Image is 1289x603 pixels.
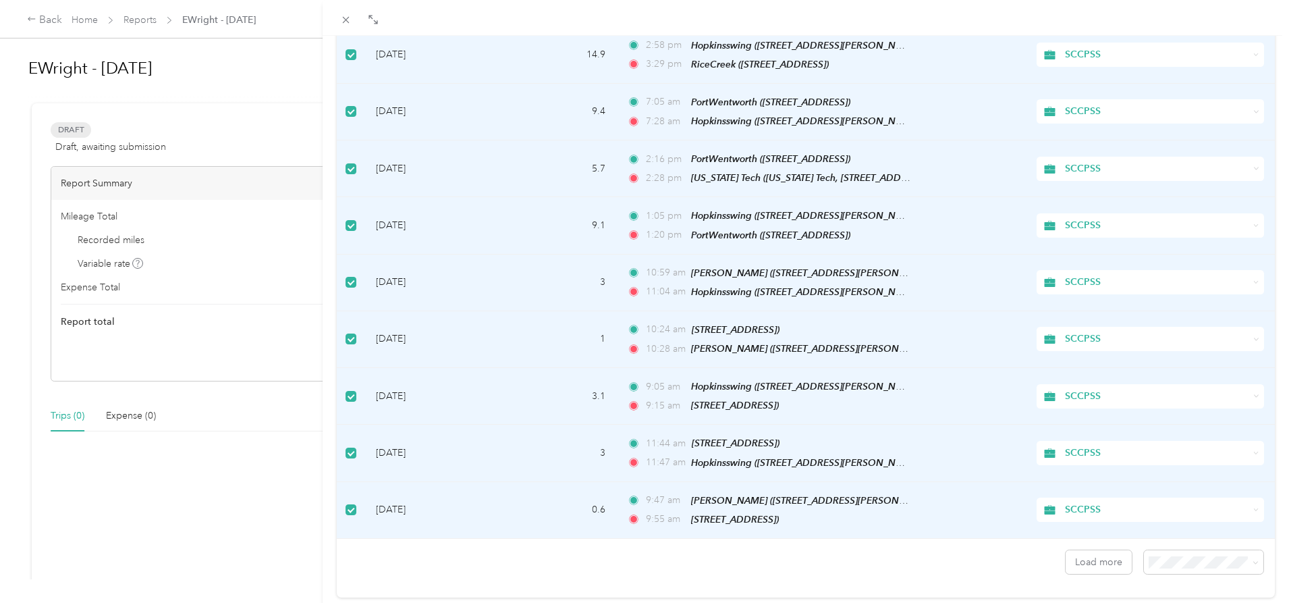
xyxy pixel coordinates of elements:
[499,197,616,254] td: 9.1
[691,59,829,70] span: RiceCreek ([STREET_ADDRESS])
[646,342,684,357] span: 10:28 am
[691,172,1131,184] span: [US_STATE] Tech ([US_STATE] Tech, [STREET_ADDRESS] , [GEOGRAPHIC_DATA], [GEOGRAPHIC_DATA])
[646,284,684,299] span: 11:04 am
[691,97,850,107] span: PortWentworth ([STREET_ADDRESS])
[499,368,616,425] td: 3.1
[646,38,684,53] span: 2:58 pm
[691,400,779,411] span: [STREET_ADDRESS])
[365,482,499,539] td: [DATE]
[691,230,850,240] span: PortWentworth ([STREET_ADDRESS])
[1065,502,1249,517] span: SCCPSS
[499,425,616,481] td: 3
[692,324,779,335] span: [STREET_ADDRESS])
[499,255,616,311] td: 3
[646,228,684,242] span: 1:20 pm
[646,95,684,109] span: 7:05 am
[1065,104,1249,119] span: SCCPSS
[365,425,499,481] td: [DATE]
[646,398,684,413] span: 9:15 am
[646,455,684,470] span: 11:47 am
[365,311,499,368] td: [DATE]
[646,493,684,508] span: 9:47 am
[691,381,921,392] span: Hopkinsswing ([STREET_ADDRESS][PERSON_NAME])
[646,209,684,224] span: 1:05 pm
[692,438,779,448] span: [STREET_ADDRESS])
[1065,389,1249,404] span: SCCPSS
[499,482,616,539] td: 0.6
[1065,47,1249,62] span: SCCPSS
[1065,332,1249,346] span: SCCPSS
[691,495,937,506] span: [PERSON_NAME] ([STREET_ADDRESS][PERSON_NAME])
[365,84,499,140] td: [DATE]
[646,114,684,129] span: 7:28 am
[499,84,616,140] td: 9.4
[646,379,684,394] span: 9:05 am
[646,512,684,527] span: 9:55 am
[1066,550,1132,574] button: Load more
[691,153,850,164] span: PortWentworth ([STREET_ADDRESS])
[365,368,499,425] td: [DATE]
[691,210,921,221] span: Hopkinsswing ([STREET_ADDRESS][PERSON_NAME])
[646,57,684,72] span: 3:29 pm
[365,197,499,254] td: [DATE]
[691,40,921,51] span: Hopkinsswing ([STREET_ADDRESS][PERSON_NAME])
[365,27,499,84] td: [DATE]
[499,27,616,84] td: 14.9
[691,267,937,279] span: [PERSON_NAME] ([STREET_ADDRESS][PERSON_NAME])
[1065,161,1249,176] span: SCCPSS
[691,514,779,525] span: [STREET_ADDRESS])
[646,265,684,280] span: 10:59 am
[365,255,499,311] td: [DATE]
[1065,446,1249,461] span: SCCPSS
[691,457,921,469] span: Hopkinsswing ([STREET_ADDRESS][PERSON_NAME])
[646,152,684,167] span: 2:16 pm
[691,115,921,127] span: Hopkinsswing ([STREET_ADDRESS][PERSON_NAME])
[1213,527,1289,603] iframe: Everlance-gr Chat Button Frame
[646,171,684,186] span: 2:28 pm
[365,140,499,197] td: [DATE]
[691,286,921,298] span: Hopkinsswing ([STREET_ADDRESS][PERSON_NAME])
[691,343,937,355] span: [PERSON_NAME] ([STREET_ADDRESS][PERSON_NAME])
[499,311,616,368] td: 1
[646,436,686,451] span: 11:44 am
[499,140,616,197] td: 5.7
[1065,218,1249,233] span: SCCPSS
[646,322,686,337] span: 10:24 am
[1065,275,1249,290] span: SCCPSS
